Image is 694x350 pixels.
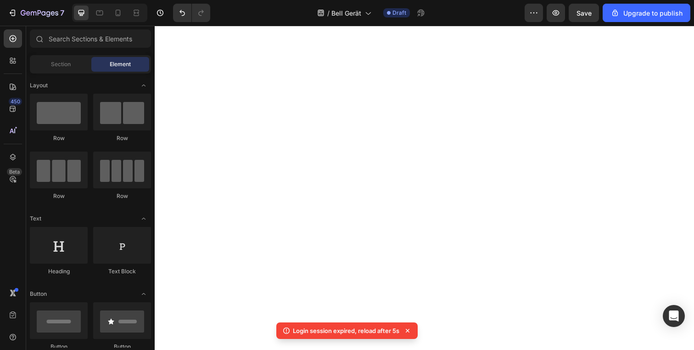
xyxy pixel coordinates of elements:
[30,267,88,276] div: Heading
[9,98,22,105] div: 450
[136,78,151,93] span: Toggle open
[93,267,151,276] div: Text Block
[30,290,47,298] span: Button
[173,4,210,22] div: Undo/Redo
[136,287,151,301] span: Toggle open
[110,60,131,68] span: Element
[30,29,151,48] input: Search Sections & Elements
[30,134,88,142] div: Row
[93,134,151,142] div: Row
[93,192,151,200] div: Row
[51,60,71,68] span: Section
[663,305,685,327] div: Open Intercom Messenger
[293,326,399,335] p: Login session expired, reload after 5s
[576,9,592,17] span: Save
[7,168,22,175] div: Beta
[327,8,330,18] span: /
[569,4,599,22] button: Save
[30,81,48,90] span: Layout
[30,192,88,200] div: Row
[4,4,68,22] button: 7
[392,9,406,17] span: Draft
[603,4,690,22] button: Upgrade to publish
[60,7,64,18] p: 7
[136,211,151,226] span: Toggle open
[155,26,694,350] iframe: Design area
[331,8,361,18] span: Bell Gerät
[610,8,683,18] div: Upgrade to publish
[30,215,41,223] span: Text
